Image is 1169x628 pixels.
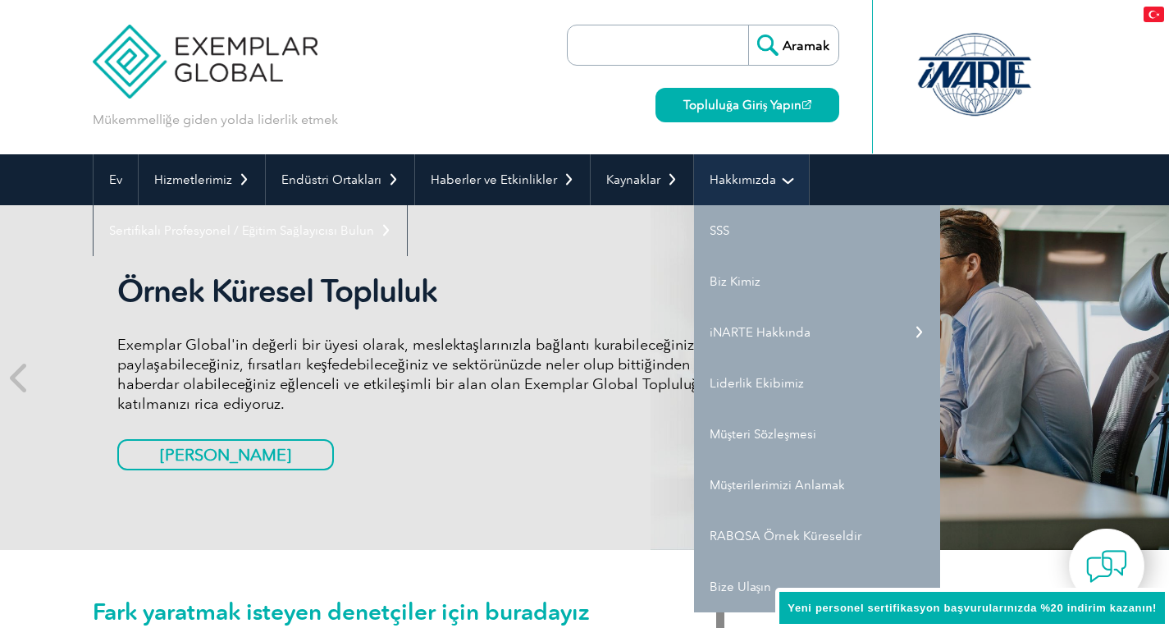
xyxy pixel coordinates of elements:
[154,172,232,187] font: Hizmetlerimiz
[694,562,940,612] a: Bize Ulaşın
[117,273,437,310] font: Örnek Küresel Topluluk
[415,154,590,205] a: Haberler ve Etkinlikler
[710,325,811,340] font: iNARTE Hakkında
[710,223,729,238] font: SSS
[117,439,334,470] a: [PERSON_NAME]
[93,598,590,626] font: Fark yaratmak isteyen denetçiler için buradayız
[694,256,940,307] a: Biz Kimiz
[117,336,733,413] font: Exemplar Global'in değerli bir üyesi olarak, meslektaşlarınızla bağlantı kurabileceğiniz, bilgi p...
[694,307,940,358] a: iNARTE Hakkında
[710,274,760,289] font: Biz Kimiz
[802,100,811,109] img: open_square.png
[710,172,776,187] font: Hakkımızda
[139,154,265,205] a: Hizmetlerimiz
[694,358,940,409] a: Liderlik Ekibimiz
[694,511,940,562] a: RABQSA Örnek Küreseldir
[431,172,557,187] font: Haberler ve Etkinlikler
[94,154,138,205] a: Ev
[710,376,804,391] font: Liderlik Ekibimiz
[694,154,809,205] a: Hakkımızda
[694,409,940,460] a: Müşteri Sözleşmesi
[710,580,772,594] font: Bize Ulaşın
[694,205,940,256] a: SSS
[591,154,693,205] a: Kaynaklar
[109,223,374,238] font: Sertifikalı Profesyonel / Eğitim Sağlayıcısı Bulun
[160,445,291,465] font: [PERSON_NAME]
[266,154,414,205] a: Endüstri Ortakları
[606,172,660,187] font: Kaynaklar
[1086,546,1127,587] img: contact-chat.png
[694,460,940,511] a: Müşterilerimizi Anlamak
[655,88,838,122] a: Topluluğa Giriş Yapın
[1144,7,1164,22] img: tr
[93,112,338,127] font: Mükemmelliğe giden yolda liderlik etmek
[748,25,838,65] input: Aramak
[683,98,801,112] font: Topluluğa Giriş Yapın
[710,478,846,493] font: Müşterilerimizi Anlamak
[710,427,817,442] font: Müşteri Sözleşmesi
[281,172,381,187] font: Endüstri Ortakları
[109,172,122,187] font: Ev
[710,529,861,543] font: RABQSA Örnek Küreseldir
[788,602,1157,614] font: Yeni personel sertifikasyon başvurularınızda %20 indirim kazanın!
[94,205,407,256] a: Sertifikalı Profesyonel / Eğitim Sağlayıcısı Bulun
